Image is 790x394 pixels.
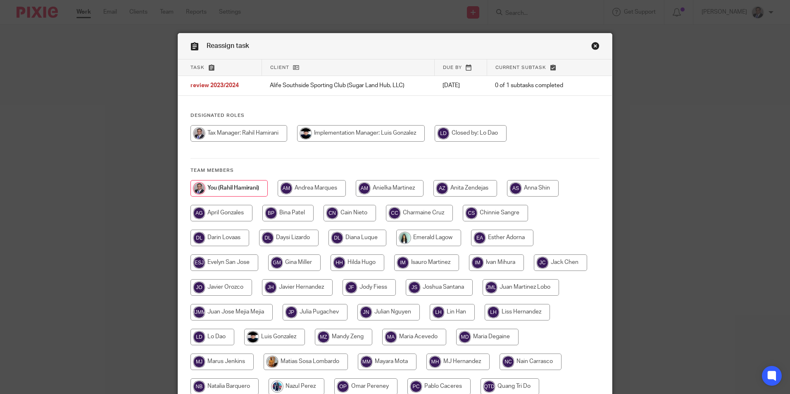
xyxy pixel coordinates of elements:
td: 0 of 1 subtasks completed [487,76,583,96]
span: Current subtask [495,65,546,70]
span: Reassign task [207,43,249,49]
p: [DATE] [443,81,478,90]
h4: Designated Roles [190,112,600,119]
a: Close this dialog window [591,42,600,53]
h4: Team members [190,167,600,174]
span: Task [190,65,205,70]
span: review 2023/2024 [190,83,239,89]
span: Due by [443,65,462,70]
span: Client [270,65,289,70]
p: Alife Southside Sporting Club (Sugar Land Hub, LLC) [270,81,426,90]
